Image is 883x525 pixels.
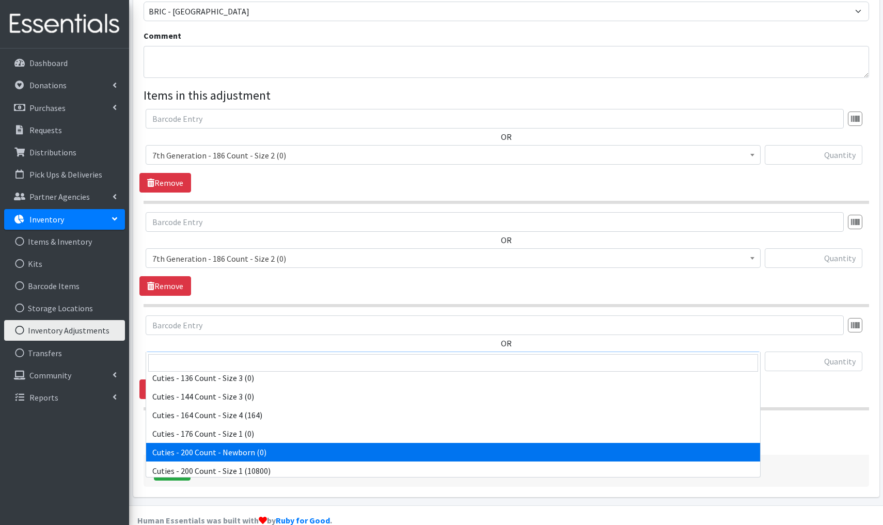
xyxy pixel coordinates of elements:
[29,192,90,202] p: Partner Agencies
[501,337,512,349] label: OR
[4,298,125,319] a: Storage Locations
[152,148,754,163] span: 7th Generation - 186 Count - Size 2 (0)
[765,248,862,268] input: Quantity
[4,343,125,363] a: Transfers
[29,103,66,113] p: Purchases
[4,75,125,96] a: Donations
[139,173,191,193] a: Remove
[144,29,181,42] label: Comment
[4,365,125,386] a: Community
[4,164,125,185] a: Pick Ups & Deliveries
[501,131,512,143] label: OR
[29,147,76,157] p: Distributions
[146,145,761,165] span: 7th Generation - 186 Count - Size 2 (0)
[4,253,125,274] a: Kits
[144,86,869,105] legend: Items in this adjustment
[146,424,760,443] li: Cuties - 176 Count - Size 1 (0)
[29,370,71,380] p: Community
[4,186,125,207] a: Partner Agencies
[4,231,125,252] a: Items & Inventory
[29,214,64,225] p: Inventory
[4,387,125,408] a: Reports
[139,379,191,399] a: Remove
[4,7,125,41] img: HumanEssentials
[4,53,125,73] a: Dashboard
[4,276,125,296] a: Barcode Items
[29,392,58,403] p: Reports
[765,352,862,371] input: Quantity
[4,98,125,118] a: Purchases
[765,145,862,165] input: Quantity
[146,109,844,129] input: Barcode Entry
[146,212,844,232] input: Barcode Entry
[29,80,67,90] p: Donations
[29,169,102,180] p: Pick Ups & Deliveries
[29,125,62,135] p: Requests
[146,443,760,462] li: Cuties - 200 Count - Newborn (0)
[501,234,512,246] label: OR
[29,58,68,68] p: Dashboard
[4,120,125,140] a: Requests
[146,387,760,406] li: Cuties - 144 Count - Size 3 (0)
[146,248,761,268] span: 7th Generation - 186 Count - Size 2 (0)
[152,251,754,266] span: 7th Generation - 186 Count - Size 2 (0)
[4,320,125,341] a: Inventory Adjustments
[146,369,760,387] li: Cuties - 136 Count - Size 3 (0)
[4,209,125,230] a: Inventory
[4,142,125,163] a: Distributions
[146,462,760,480] li: Cuties - 200 Count - Size 1 (10800)
[146,406,760,424] li: Cuties - 164 Count - Size 4 (164)
[146,315,844,335] input: Barcode Entry
[139,276,191,296] a: Remove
